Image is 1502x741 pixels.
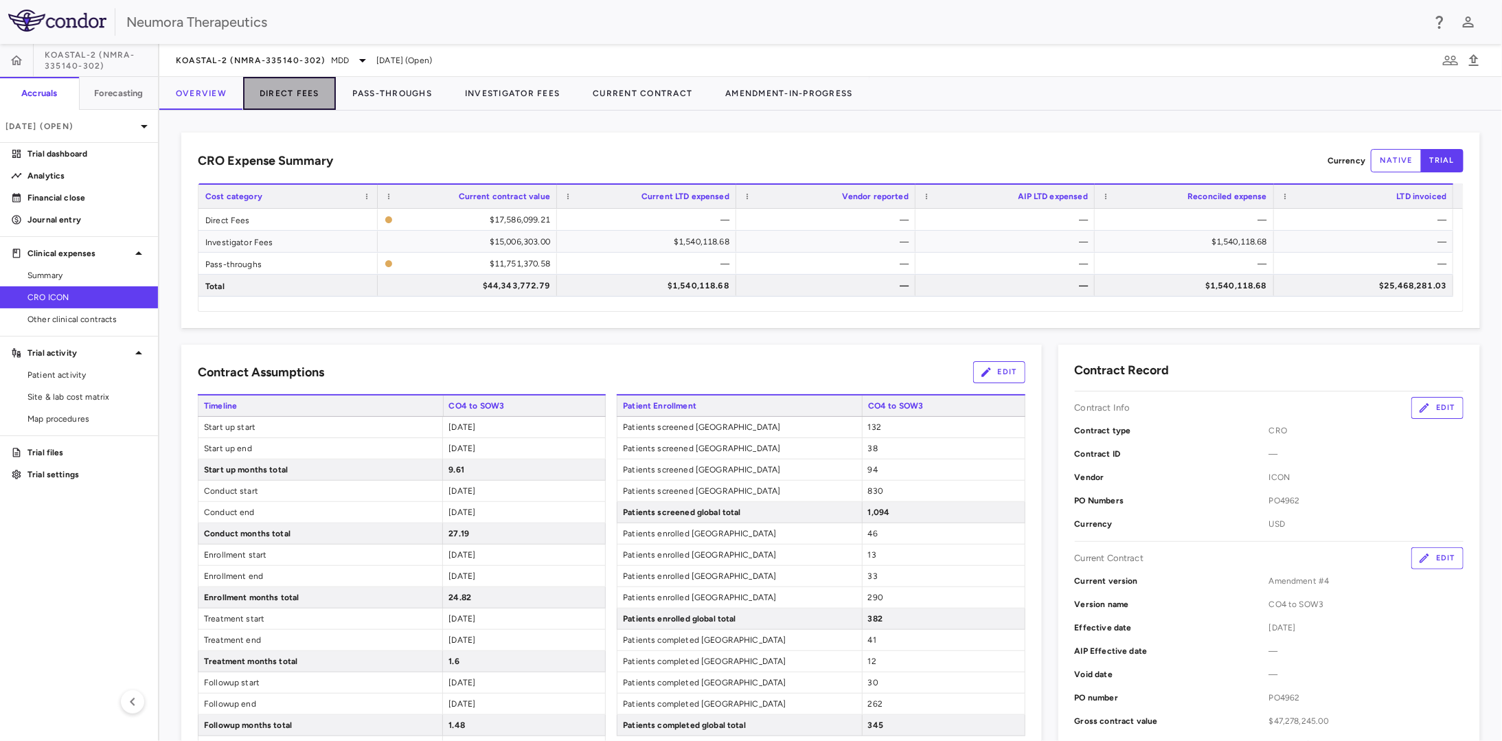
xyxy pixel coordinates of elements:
[448,593,471,602] span: 24.82
[928,275,1088,297] div: —
[868,699,883,709] span: 262
[198,253,378,274] div: Pass-throughs
[1075,622,1269,634] p: Effective date
[1269,471,1464,483] span: ICON
[45,49,158,71] span: KOASTAL-2 (NMRA-335140-302)
[617,651,861,672] span: Patients completed [GEOGRAPHIC_DATA]
[868,529,878,538] span: 46
[617,523,861,544] span: Patients enrolled [GEOGRAPHIC_DATA]
[1269,424,1464,437] span: CRO
[27,313,147,326] span: Other clinical contracts
[376,54,432,67] span: [DATE] (Open)
[1269,575,1464,587] span: Amendment #4
[448,678,475,687] span: [DATE]
[1397,192,1447,201] span: LTD invoiced
[617,502,861,523] span: Patients screened global total
[1075,471,1269,483] p: Vendor
[448,571,475,581] span: [DATE]
[27,214,147,226] p: Journal entry
[1107,209,1267,231] div: —
[1075,424,1269,437] p: Contract type
[1075,518,1269,530] p: Currency
[448,444,475,453] span: [DATE]
[617,481,861,501] span: Patients screened [GEOGRAPHIC_DATA]
[1371,149,1422,172] button: native
[448,614,475,624] span: [DATE]
[27,369,147,381] span: Patient activity
[27,413,147,425] span: Map procedures
[1269,715,1464,727] span: $47,278,245.00
[1286,275,1446,297] div: $25,468,281.03
[198,231,378,252] div: Investigator Fees
[1269,448,1464,460] span: —
[198,672,442,693] span: Followup start
[159,77,243,110] button: Overview
[749,231,909,253] div: —
[617,417,861,437] span: Patients screened [GEOGRAPHIC_DATA]
[198,502,442,523] span: Conduct end
[390,231,550,253] div: $15,006,303.00
[385,209,550,229] span: The contract record and uploaded budget values do not match. Please review the contract record an...
[617,672,861,693] span: Patients completed [GEOGRAPHIC_DATA]
[1075,645,1269,657] p: AIP Effective date
[1411,397,1464,419] button: Edit
[198,459,442,480] span: Start up months total
[198,694,442,714] span: Followup end
[27,148,147,160] p: Trial dashboard
[1075,575,1269,587] p: Current version
[749,209,909,231] div: —
[390,275,550,297] div: $44,343,772.79
[448,635,475,645] span: [DATE]
[617,438,861,459] span: Patients screened [GEOGRAPHIC_DATA]
[448,550,475,560] span: [DATE]
[868,550,876,560] span: 13
[448,720,465,730] span: 1.48
[1107,253,1267,275] div: —
[448,77,576,110] button: Investigator Fees
[617,459,861,480] span: Patients screened [GEOGRAPHIC_DATA]
[842,192,909,201] span: Vendor reported
[198,152,333,170] h6: CRO Expense Summary
[868,657,876,666] span: 12
[443,396,606,416] span: CO4 to SOW3
[1269,645,1464,657] span: —
[198,630,442,650] span: Treatment end
[1075,668,1269,681] p: Void date
[21,87,57,100] h6: Accruals
[1269,668,1464,681] span: —
[1286,209,1446,231] div: —
[448,508,475,517] span: [DATE]
[868,678,878,687] span: 30
[205,192,262,201] span: Cost category
[617,715,861,736] span: Patients completed global total
[27,291,147,304] span: CRO ICON
[198,545,442,565] span: Enrollment start
[398,253,550,275] div: $11,751,370.58
[868,465,878,475] span: 94
[1187,192,1267,201] span: Reconciled expense
[569,253,729,275] div: —
[617,630,861,650] span: Patients completed [GEOGRAPHIC_DATA]
[1075,598,1269,611] p: Version name
[1269,622,1464,634] span: [DATE]
[448,657,459,666] span: 1.6
[709,77,869,110] button: Amendment-In-Progress
[176,55,326,66] span: KOASTAL-2 (NMRA-335140-302)
[617,587,861,608] span: Patients enrolled [GEOGRAPHIC_DATA]
[862,396,1025,416] span: CO4 to SOW3
[868,635,876,645] span: 41
[198,363,324,382] h6: Contract Assumptions
[569,231,729,253] div: $1,540,118.68
[576,77,709,110] button: Current Contract
[459,192,550,201] span: Current contract value
[868,614,883,624] span: 382
[1411,547,1464,569] button: Edit
[198,275,378,296] div: Total
[1075,692,1269,704] p: PO number
[569,209,729,231] div: —
[617,694,861,714] span: Patients completed [GEOGRAPHIC_DATA]
[448,465,464,475] span: 9.61
[27,192,147,204] p: Financial close
[928,209,1088,231] div: —
[617,545,861,565] span: Patients enrolled [GEOGRAPHIC_DATA]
